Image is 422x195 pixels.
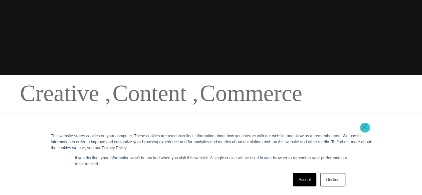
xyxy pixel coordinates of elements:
a: Aerospace [197,113,269,130]
a: Decline [320,173,345,186]
span: , [105,80,111,106]
a: Creative [20,80,99,106]
a: × [361,124,369,130]
span: , [192,80,198,106]
a: Commerce [200,80,302,106]
a: Accept [293,173,317,186]
a: Marketplaces [98,113,187,130]
div: This website stores cookies on your computer. These cookies are used to collect information about... [51,133,371,151]
a: Content [112,80,186,106]
p: If you decline, your information won’t be tracked when you visit this website. A single cookie wi... [75,155,347,167]
a: B2B [20,113,48,130]
a: Automotive [279,113,354,130]
a: B2C [58,113,88,130]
